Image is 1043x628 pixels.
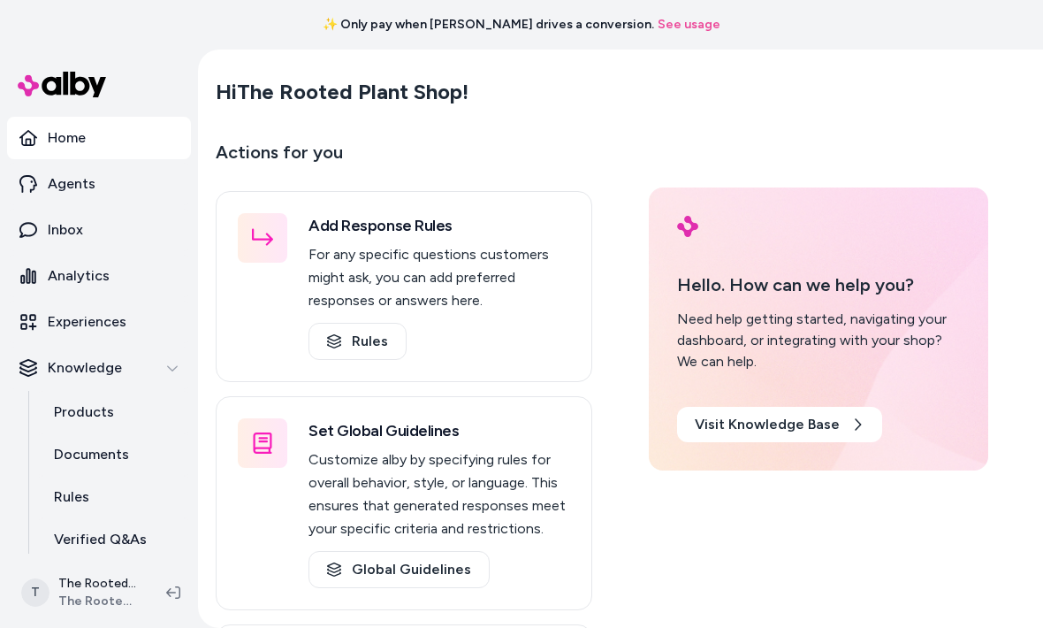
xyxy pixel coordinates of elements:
[48,127,86,149] p: Home
[308,323,407,360] a: Rules
[54,444,129,465] p: Documents
[216,79,468,105] h2: Hi The Rooted Plant Shop !
[54,402,114,423] p: Products
[7,347,191,389] button: Knowledge
[36,433,191,476] a: Documents
[48,265,110,287] p: Analytics
[58,593,138,610] span: The Rooted Plant Shop
[7,301,191,343] a: Experiences
[323,16,654,34] span: ✨ Only pay when [PERSON_NAME] drives a conversion.
[677,309,960,372] div: Need help getting started, navigating your dashboard, or integrating with your shop? We can help.
[11,564,152,621] button: TThe Rooted Plant Shop ShopifyThe Rooted Plant Shop
[216,138,592,180] p: Actions for you
[48,357,122,379] p: Knowledge
[308,551,490,588] a: Global Guidelines
[36,391,191,433] a: Products
[7,117,191,159] a: Home
[48,311,126,333] p: Experiences
[54,486,89,508] p: Rules
[7,255,191,297] a: Analytics
[308,213,570,238] h3: Add Response Rules
[36,518,191,561] a: Verified Q&As
[18,72,106,97] img: alby Logo
[658,16,720,34] a: See usage
[36,476,191,518] a: Rules
[677,216,698,237] img: alby Logo
[308,448,570,540] p: Customize alby by specifying rules for overall behavior, style, or language. This ensures that ge...
[677,407,882,442] a: Visit Knowledge Base
[677,272,960,298] p: Hello. How can we help you?
[48,173,95,195] p: Agents
[7,163,191,205] a: Agents
[308,243,570,312] p: For any specific questions customers might ask, you can add preferred responses or answers here.
[54,529,147,550] p: Verified Q&As
[21,578,49,607] span: T
[308,418,570,443] h3: Set Global Guidelines
[48,219,83,241] p: Inbox
[58,575,138,593] p: The Rooted Plant Shop Shopify
[7,209,191,251] a: Inbox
